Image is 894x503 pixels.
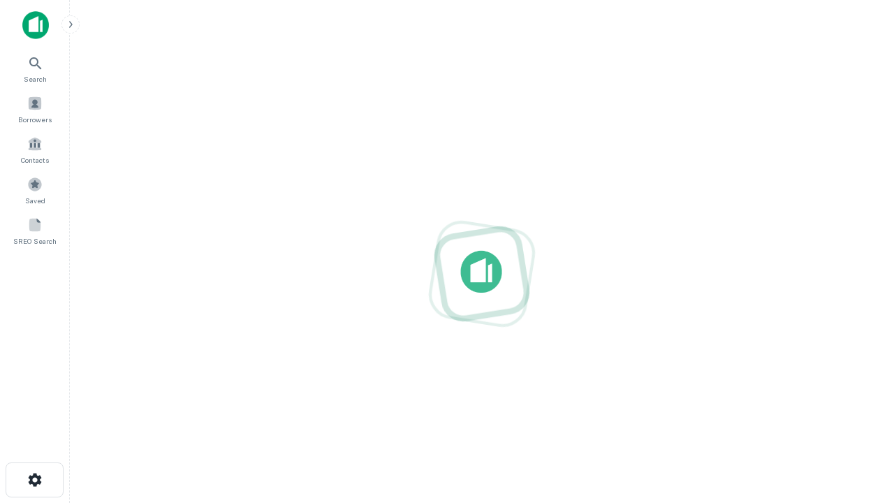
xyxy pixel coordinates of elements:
[824,391,894,458] iframe: Chat Widget
[4,131,66,168] a: Contacts
[4,50,66,87] a: Search
[13,235,57,247] span: SREO Search
[21,154,49,166] span: Contacts
[4,90,66,128] a: Borrowers
[24,73,47,85] span: Search
[25,195,45,206] span: Saved
[18,114,52,125] span: Borrowers
[22,11,49,39] img: capitalize-icon.png
[4,212,66,249] a: SREO Search
[4,171,66,209] a: Saved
